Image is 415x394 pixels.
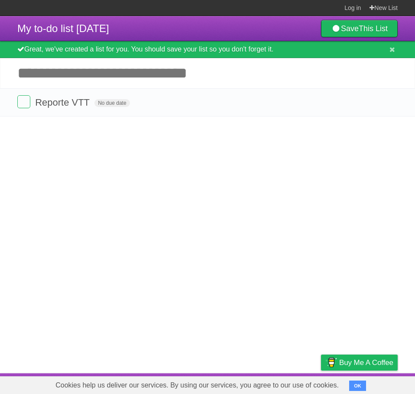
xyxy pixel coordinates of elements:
span: Reporte VTT [35,97,92,108]
span: No due date [94,99,130,107]
a: About [206,375,224,392]
label: Done [17,95,30,108]
span: Cookies help us deliver our services. By using our services, you agree to our use of cookies. [47,377,347,394]
span: Buy me a coffee [339,355,393,370]
img: Buy me a coffee [325,355,337,370]
a: Buy me a coffee [321,355,398,371]
a: Developers [234,375,269,392]
a: SaveThis List [321,20,398,37]
a: Privacy [310,375,332,392]
a: Terms [280,375,299,392]
button: OK [349,381,366,391]
span: My to-do list [DATE] [17,23,109,34]
b: This List [359,24,388,33]
a: Suggest a feature [343,375,398,392]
